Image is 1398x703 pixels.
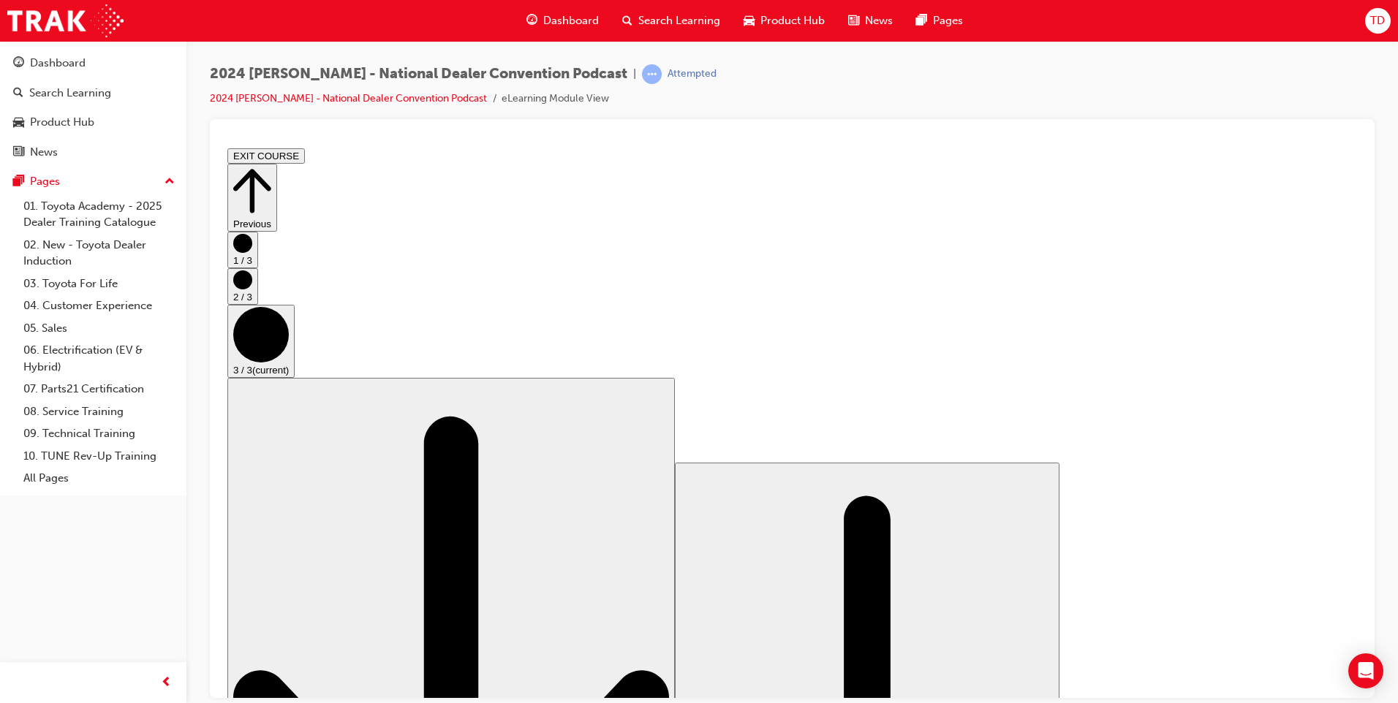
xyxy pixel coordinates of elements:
span: search-icon [622,12,632,30]
a: 10. TUNE Rev-Up Training [18,445,181,468]
a: Search Learning [6,80,181,107]
span: car-icon [744,12,755,30]
img: Trak [7,4,124,37]
button: Pages [6,168,181,195]
span: 2 / 3 [12,149,31,160]
a: guage-iconDashboard [515,6,611,36]
span: Dashboard [543,12,599,29]
span: up-icon [165,172,175,191]
span: Product Hub [760,12,825,29]
span: | [633,66,636,83]
button: EXIT COURSE [6,6,83,21]
span: prev-icon [161,674,172,692]
a: 05. Sales [18,317,181,340]
a: All Pages [18,467,181,490]
span: news-icon [13,146,24,159]
a: 01. Toyota Academy - 2025 Dealer Training Catalogue [18,195,181,234]
div: Open Intercom Messenger [1348,653,1383,688]
span: news-icon [848,12,859,30]
div: Product Hub [30,114,94,131]
a: 03. Toyota For Life [18,273,181,295]
a: search-iconSearch Learning [611,6,732,36]
span: car-icon [13,116,24,129]
span: 3 / 3 [12,222,31,233]
span: Pages [933,12,963,29]
button: 2 / 3 [6,126,37,162]
span: guage-icon [13,57,24,70]
div: News [30,144,58,161]
a: pages-iconPages [904,6,975,36]
span: TD [1370,12,1385,29]
span: Search Learning [638,12,720,29]
span: 1 / 3 [12,113,31,123]
button: Previous [6,21,56,89]
div: Pages [30,173,60,190]
button: 1 / 3 [6,89,37,126]
a: car-iconProduct Hub [732,6,836,36]
button: 3 / 3(current) [6,162,73,235]
span: guage-icon [526,12,537,30]
span: (current) [31,222,67,233]
a: 08. Service Training [18,400,181,423]
a: 02. New - Toyota Dealer Induction [18,234,181,273]
a: News [6,139,181,166]
span: Previous [12,76,50,87]
a: 07. Parts21 Certification [18,378,181,400]
span: pages-icon [916,12,927,30]
a: 06. Electrification (EV & Hybrid) [18,339,181,378]
a: Dashboard [6,50,181,77]
a: 2024 [PERSON_NAME] - National Dealer Convention Podcast [210,92,487,104]
span: 2024 [PERSON_NAME] - National Dealer Convention Podcast [210,66,627,83]
div: Attempted [668,67,717,81]
a: Product Hub [6,109,181,136]
span: pages-icon [13,175,24,189]
span: search-icon [13,87,23,100]
button: DashboardSearch LearningProduct HubNews [6,47,181,168]
button: TD [1365,8,1391,34]
div: Search Learning [29,85,111,102]
a: 09. Technical Training [18,422,181,445]
a: news-iconNews [836,6,904,36]
span: News [865,12,893,29]
span: learningRecordVerb_ATTEMPT-icon [642,64,662,84]
div: Dashboard [30,55,86,72]
li: eLearning Module View [502,91,609,107]
a: 04. Customer Experience [18,294,181,317]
